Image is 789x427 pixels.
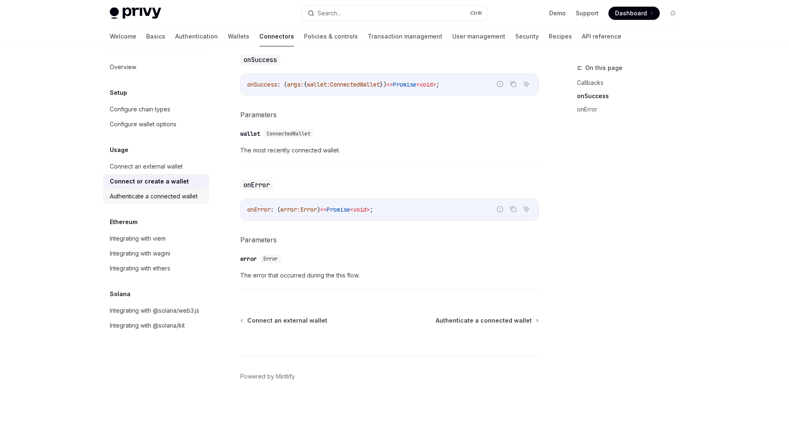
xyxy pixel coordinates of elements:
button: Search...CtrlK [302,6,487,21]
span: wallet [307,81,327,88]
span: }) [380,81,386,88]
h5: Parameters [240,109,539,121]
button: Report incorrect code [495,204,505,215]
a: Connect or create a wallet [103,174,209,189]
h5: Ethereum [110,217,138,227]
span: On this page [585,63,623,73]
a: Policies & controls [304,27,358,46]
a: onSuccess [577,89,686,103]
a: Authenticate a connected wallet [103,189,209,204]
span: > [367,206,370,213]
h5: Usage [110,145,128,155]
span: : [300,81,304,88]
a: Overview [103,60,209,75]
span: void [420,81,433,88]
h5: Parameters [240,234,539,246]
span: => [320,206,327,213]
span: : [327,81,330,88]
a: Integrating with viem [103,231,209,246]
button: Ask AI [521,79,532,89]
span: Authenticate a connected wallet [436,316,532,325]
div: Connect an external wallet [110,162,183,171]
a: Support [576,9,598,17]
code: onError [240,180,273,190]
a: Connectors [259,27,294,46]
div: Overview [110,62,136,72]
div: Authenticate a connected wallet [110,191,198,201]
span: < [416,81,420,88]
a: onError [577,103,686,116]
a: Connect an external wallet [241,316,327,325]
div: Configure wallet options [110,119,176,129]
button: Report incorrect code [495,79,505,89]
a: Welcome [110,27,136,46]
a: Transaction management [368,27,442,46]
span: Error [300,206,317,213]
span: > [433,81,436,88]
a: Integrating with @solana/web3.js [103,303,209,318]
div: Integrating with @solana/web3.js [110,306,199,316]
div: wallet [240,130,260,138]
span: The error that occurred during the this flow. [240,270,539,280]
a: Integrating with ethers [103,261,209,276]
a: Wallets [228,27,249,46]
code: onSuccess [240,55,280,65]
a: Integrating with wagmi [103,246,209,261]
span: error [280,206,297,213]
button: Copy the contents from the code block [508,79,519,89]
span: : ( [277,81,287,88]
button: Copy the contents from the code block [508,204,519,215]
div: Connect or create a wallet [110,176,189,186]
span: Promise [327,206,350,213]
span: The most recently connected wallet. [240,145,539,155]
button: Ask AI [521,204,532,215]
a: Authentication [175,27,218,46]
div: Integrating with @solana/kit [110,321,185,331]
span: { [304,81,307,88]
a: Basics [146,27,165,46]
span: ; [370,206,373,213]
span: : ( [270,206,280,213]
a: Demo [549,9,566,17]
a: Recipes [549,27,572,46]
a: Powered by Mintlify [240,372,295,381]
a: Dashboard [608,7,660,20]
div: Integrating with ethers [110,263,170,273]
div: Configure chain types [110,104,170,114]
a: API reference [582,27,621,46]
span: onError [247,206,270,213]
span: Error [263,256,278,262]
span: : [297,206,300,213]
div: error [240,255,257,263]
a: Callbacks [577,76,686,89]
span: Promise [393,81,416,88]
span: ; [436,81,439,88]
span: ConnectedWallet [267,130,310,137]
a: User management [452,27,505,46]
span: onSuccess [247,81,277,88]
a: Security [515,27,539,46]
a: Authenticate a connected wallet [436,316,538,325]
span: Ctrl K [470,10,483,17]
a: Configure wallet options [103,117,209,132]
span: void [353,206,367,213]
img: light logo [110,7,161,19]
h5: Solana [110,289,130,299]
span: => [386,81,393,88]
span: ConnectedWallet [330,81,380,88]
button: Toggle dark mode [666,7,680,20]
a: Integrating with @solana/kit [103,318,209,333]
span: Dashboard [615,9,647,17]
div: Integrating with wagmi [110,248,170,258]
a: Connect an external wallet [103,159,209,174]
h5: Setup [110,88,127,98]
div: Integrating with viem [110,234,166,244]
span: ) [317,206,320,213]
div: Search... [318,8,341,18]
span: Connect an external wallet [247,316,327,325]
a: Configure chain types [103,102,209,117]
span: args [287,81,300,88]
span: < [350,206,353,213]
